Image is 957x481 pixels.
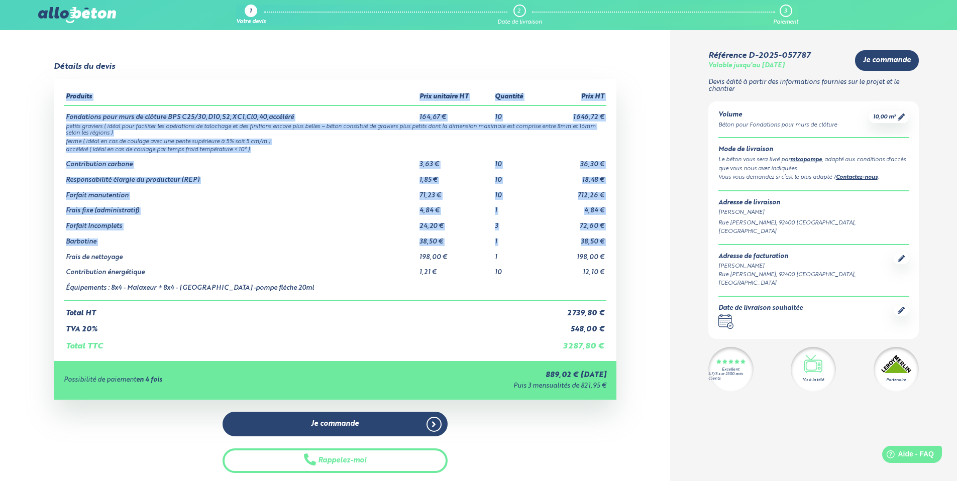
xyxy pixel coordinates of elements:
div: Détails du devis [54,62,115,71]
td: Frais de nettoyage [64,246,417,262]
td: Forfait Incomplets [64,215,417,230]
div: 3 [784,8,787,15]
div: Possibilité de paiement [64,377,343,384]
td: Barbotine [64,230,417,246]
td: 71,23 € [417,184,493,200]
a: 2 Date de livraison [497,5,542,26]
td: Fondations pour murs de clôture BPS C25/30,D10,S2,XC1,Cl0,40,accéléré [64,105,417,122]
td: 4,84 € [540,199,606,215]
div: Puis 3 mensualités de 821,95 € [343,383,606,390]
td: 72,60 € [540,215,606,230]
div: [PERSON_NAME] [718,208,909,217]
div: 2 [517,8,520,15]
td: 24,20 € [417,215,493,230]
td: 10 [493,105,540,122]
td: 10 [493,184,540,200]
th: Prix unitaire HT [417,89,493,105]
td: 198,00 € [417,246,493,262]
a: Je commande [223,412,448,436]
td: Total TTC [64,334,540,351]
td: 548,00 € [540,317,606,334]
td: 4,84 € [417,199,493,215]
td: 164,67 € [417,105,493,122]
div: Partenaire [886,377,906,383]
span: Je commande [863,56,911,65]
div: 889,02 € [DATE] [343,371,606,380]
td: 712,26 € [540,184,606,200]
td: Contribution carbone [64,153,417,169]
td: 1 [493,230,540,246]
div: Excellent [722,368,739,372]
td: 3 [493,215,540,230]
td: accéléré ( idéal en cas de coulage par temps froid température < 10° ) [64,145,606,153]
td: 38,50 € [417,230,493,246]
td: Frais fixe (administratif) [64,199,417,215]
td: Contribution énergétique [64,261,417,277]
td: 3 287,80 € [540,334,606,351]
td: petits graviers ( idéal pour faciliter les opérations de talochage et des finitions encore plus b... [64,122,606,137]
div: Volume [718,111,837,119]
th: Produits [64,89,417,105]
div: Date de livraison [497,19,542,26]
strong: en 4 fois [136,377,162,383]
td: Équipements : 8x4 - Malaxeur + 8x4 - [GEOGRAPHIC_DATA]-pompe flèche 20ml [64,277,417,301]
th: Prix HT [540,89,606,105]
td: 10 [493,153,540,169]
td: 10 [493,261,540,277]
p: Devis édité à partir des informations fournies sur le projet et le chantier [708,79,919,93]
div: Votre devis [236,19,266,26]
td: 38,50 € [540,230,606,246]
div: 4.7/5 sur 2300 avis clients [708,372,754,381]
td: 1 [493,199,540,215]
div: Date de livraison souhaitée [718,305,803,312]
div: Adresse de livraison [718,199,909,207]
div: Valable jusqu'au [DATE] [708,62,785,70]
td: 1,21 € [417,261,493,277]
td: TVA 20% [64,317,540,334]
td: 2 739,80 € [540,301,606,318]
td: 1 [493,246,540,262]
div: 1 [250,9,252,15]
td: 1 646,72 € [540,105,606,122]
td: 198,00 € [540,246,606,262]
div: Vu à la télé [803,377,824,383]
div: [PERSON_NAME] [718,262,894,271]
td: 3,63 € [417,153,493,169]
iframe: Help widget launcher [868,442,946,470]
div: Vous vous demandez si c’est le plus adapté ? . [718,173,909,182]
div: Référence D-2025-057787 [708,51,810,60]
a: mixopompe [790,157,822,163]
span: Je commande [311,420,359,428]
button: Rappelez-moi [223,448,448,473]
td: Total HT [64,301,540,318]
div: Mode de livraison [718,146,909,154]
td: ferme ( idéal en cas de coulage avec une pente supérieure à 5% soit 5 cm/m ) [64,137,606,145]
td: 12,10 € [540,261,606,277]
a: 3 Paiement [773,5,798,26]
div: Adresse de facturation [718,253,894,261]
a: 1 Votre devis [236,5,266,26]
div: Rue [PERSON_NAME], 92400 [GEOGRAPHIC_DATA], [GEOGRAPHIC_DATA] [718,219,909,236]
a: Contactez-nous [836,175,878,180]
td: 10 [493,169,540,184]
div: Paiement [773,19,798,26]
a: Je commande [855,50,919,71]
th: Quantité [493,89,540,105]
td: Responsabilité élargie du producteur (REP) [64,169,417,184]
td: 36,30 € [540,153,606,169]
td: 1,85 € [417,169,493,184]
td: Forfait manutention [64,184,417,200]
img: allobéton [38,7,116,23]
div: Rue [PERSON_NAME], 92400 [GEOGRAPHIC_DATA], [GEOGRAPHIC_DATA] [718,271,894,288]
td: 18,48 € [540,169,606,184]
div: Le béton vous sera livré par , adapté aux conditions d'accès que vous nous avez indiquées. [718,156,909,173]
div: Béton pour Fondations pour murs de clôture [718,121,837,130]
